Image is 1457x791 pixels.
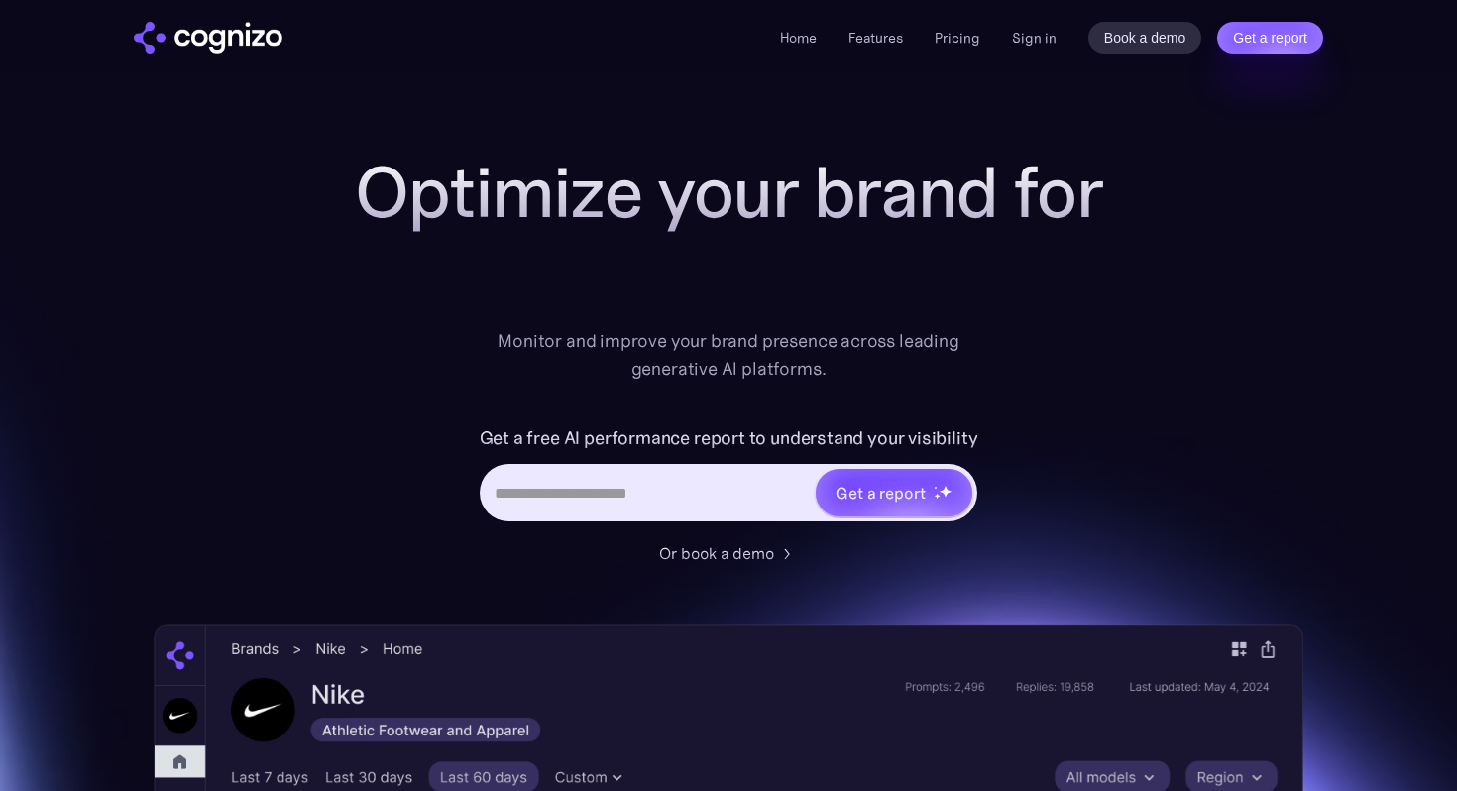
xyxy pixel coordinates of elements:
[934,486,937,489] img: star
[934,493,941,500] img: star
[1012,26,1057,50] a: Sign in
[1088,22,1202,54] a: Book a demo
[836,481,925,505] div: Get a report
[659,541,798,565] a: Or book a demo
[780,29,817,47] a: Home
[480,422,978,454] label: Get a free AI performance report to understand your visibility
[935,29,980,47] a: Pricing
[480,422,978,531] form: Hero URL Input Form
[939,485,952,498] img: star
[1217,22,1323,54] a: Get a report
[485,327,972,383] div: Monitor and improve your brand presence across leading generative AI platforms.
[659,541,774,565] div: Or book a demo
[134,22,282,54] a: home
[332,153,1125,232] h1: Optimize your brand for
[134,22,282,54] img: cognizo logo
[848,29,903,47] a: Features
[814,467,974,518] a: Get a reportstarstarstar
